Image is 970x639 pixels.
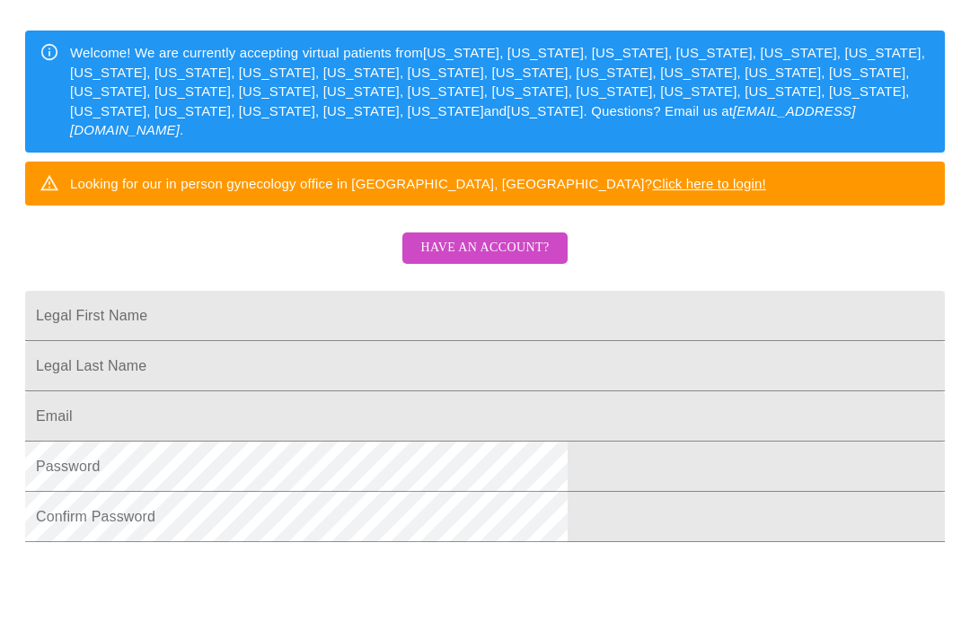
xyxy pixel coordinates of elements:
iframe: reCAPTCHA [25,551,298,621]
span: Have an account? [420,237,549,259]
div: Welcome! We are currently accepting virtual patients from [US_STATE], [US_STATE], [US_STATE], [US... [70,36,930,146]
div: Looking for our in person gynecology office in [GEOGRAPHIC_DATA], [GEOGRAPHIC_DATA]? [70,167,766,200]
a: Click here to login! [652,176,766,191]
em: [EMAIL_ADDRESS][DOMAIN_NAME] [70,103,856,137]
a: Have an account? [398,252,571,267]
button: Have an account? [402,232,567,264]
